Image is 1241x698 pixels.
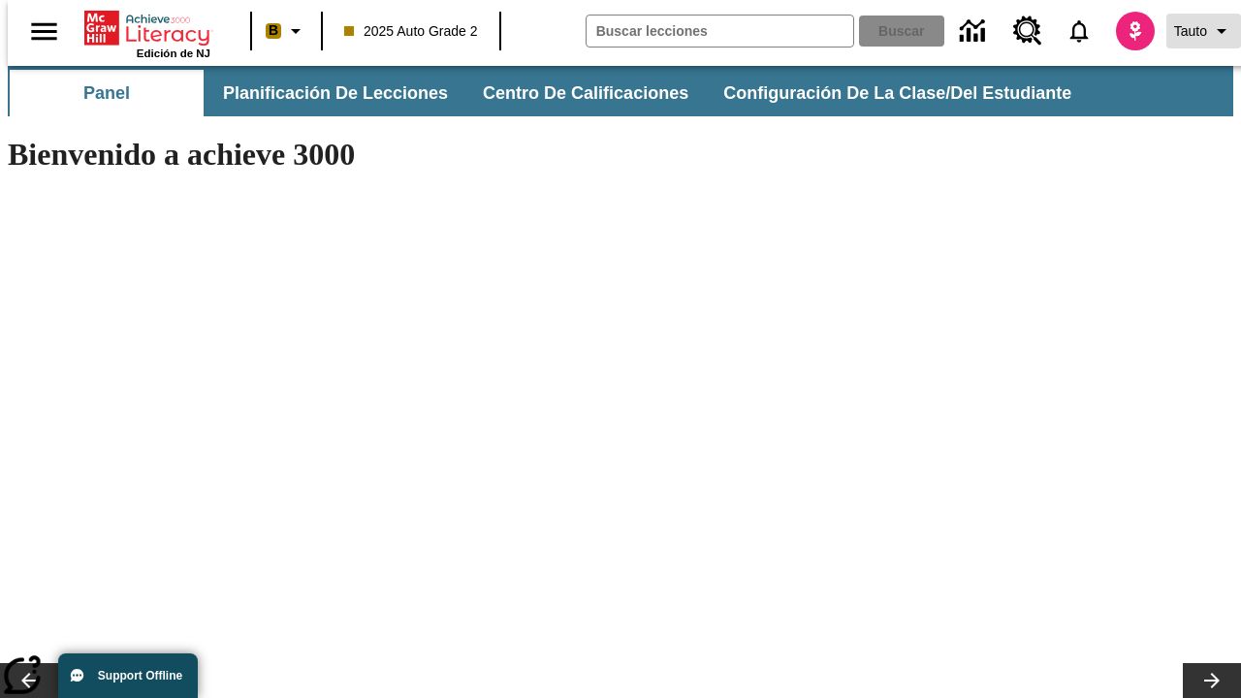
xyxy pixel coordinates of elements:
[8,16,283,33] body: Máximo 600 caracteres
[467,70,704,116] button: Centro de calificaciones
[1054,6,1104,56] a: Notificaciones
[10,70,204,116] button: Panel
[58,653,198,698] button: Support Offline
[84,7,210,59] div: Portada
[344,21,478,42] span: 2025 Auto Grade 2
[269,18,278,43] span: B
[258,14,315,48] button: Boost El color de la clase es anaranjado claro. Cambiar el color de la clase.
[1166,14,1241,48] button: Perfil/Configuración
[207,70,463,116] button: Planificación de lecciones
[948,5,1002,58] a: Centro de información
[708,70,1087,116] button: Configuración de la clase/del estudiante
[137,48,210,59] span: Edición de NJ
[1174,21,1207,42] span: Tauto
[1183,663,1241,698] button: Carrusel de lecciones, seguir
[1116,12,1155,50] img: avatar image
[1002,5,1054,57] a: Centro de recursos, Se abrirá en una pestaña nueva.
[84,9,210,48] a: Portada
[587,16,853,47] input: Buscar campo
[16,3,73,60] button: Abrir el menú lateral
[98,669,182,682] span: Support Offline
[8,66,1233,116] div: Subbarra de navegación
[8,137,845,173] h1: Bienvenido a achieve 3000
[1104,6,1166,56] button: Escoja un nuevo avatar
[8,70,1089,116] div: Subbarra de navegación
